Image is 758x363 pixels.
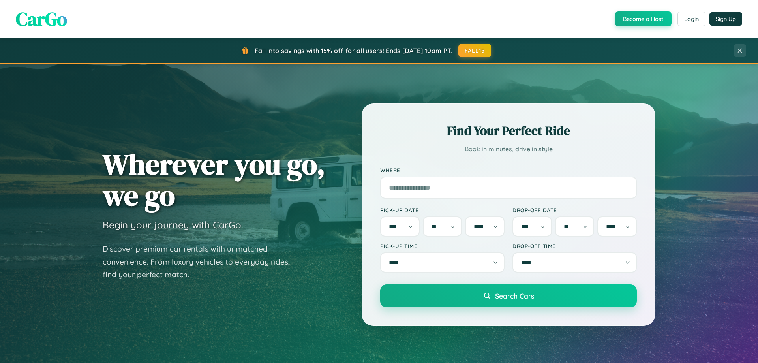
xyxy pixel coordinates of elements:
h1: Wherever you go, we go [103,149,325,211]
label: Pick-up Date [380,207,505,213]
label: Drop-off Time [512,243,637,249]
button: Sign Up [709,12,742,26]
button: Become a Host [615,11,672,26]
p: Book in minutes, drive in style [380,143,637,155]
label: Where [380,167,637,173]
label: Pick-up Time [380,243,505,249]
h3: Begin your journey with CarGo [103,219,241,231]
span: Search Cars [495,292,534,300]
button: Login [677,12,705,26]
button: Search Cars [380,284,637,307]
span: Fall into savings with 15% off for all users! Ends [DATE] 10am PT. [255,47,452,55]
p: Discover premium car rentals with unmatched convenience. From luxury vehicles to everyday rides, ... [103,243,300,281]
span: CarGo [16,6,67,32]
button: FALL15 [458,44,492,57]
h2: Find Your Perfect Ride [380,122,637,139]
label: Drop-off Date [512,207,637,213]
